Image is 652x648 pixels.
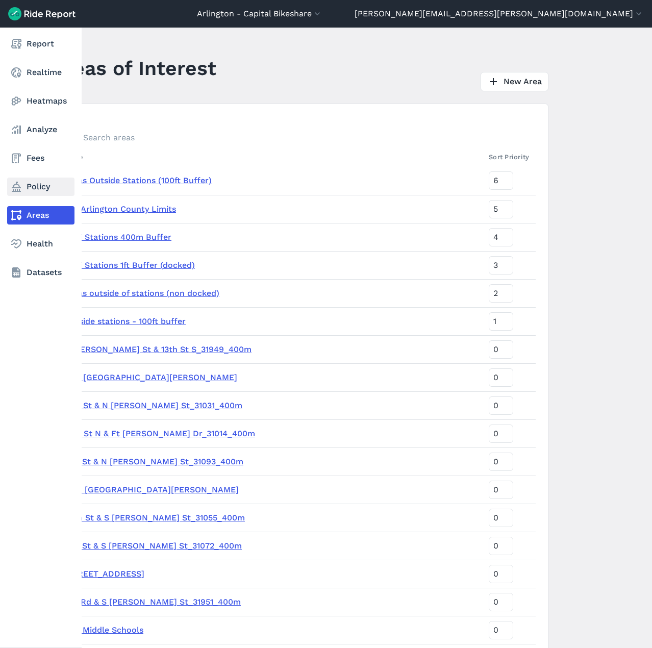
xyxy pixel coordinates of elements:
a: Datasets [7,263,74,282]
a: CaBi Stations 1ft Buffer (docked) [64,260,195,270]
a: Fees [7,149,74,167]
a: Heatmaps [7,92,74,110]
a: [STREET_ADDRESS] [64,569,144,579]
a: 8th Rd & S [PERSON_NAME] St_31951_400m [64,597,241,607]
a: S [PERSON_NAME] St & 13th St S_31949_400m [64,344,252,354]
button: Arlington - Capital Bikeshare [197,8,322,20]
a: Report [7,35,74,53]
a: Areas Outside Stations (100ft Buffer) [64,176,212,185]
a: 21st St & N [PERSON_NAME] St_31093_400m [64,457,243,466]
a: Analyze [7,120,74,139]
a: New Area [481,72,548,91]
a: Areas outside of stations (non docked) [64,288,219,298]
input: Search areas [58,129,530,147]
a: Outside stations - 100ft buffer [64,316,186,326]
a: 23rd [GEOGRAPHIC_DATA][PERSON_NAME] [64,485,239,494]
th: Name [64,147,485,167]
a: Realtime [7,63,74,82]
a: 19th St N & Ft [PERSON_NAME] Dr_31014_400m [64,429,255,438]
button: [PERSON_NAME][EMAIL_ADDRESS][PERSON_NAME][DOMAIN_NAME] [355,8,644,20]
a: 12th [GEOGRAPHIC_DATA][PERSON_NAME] [64,372,237,382]
a: 31st St & S [PERSON_NAME] St_31072_400m [64,541,242,551]
a: CaBi Stations 400m Buffer [64,232,171,242]
a: Areas [7,206,74,225]
h1: Areas of Interest [52,54,216,82]
a: Policy [7,178,74,196]
a: Health [7,235,74,253]
a: 15th St & N [PERSON_NAME] St_31031_400m [64,401,242,410]
a: Arlington County Limits [64,203,481,215]
img: Ride Report [8,7,76,20]
th: Sort Priority [485,147,536,167]
a: APS Middle Schools [64,625,143,635]
a: 28th St & S [PERSON_NAME] St_31055_400m [64,513,245,522]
